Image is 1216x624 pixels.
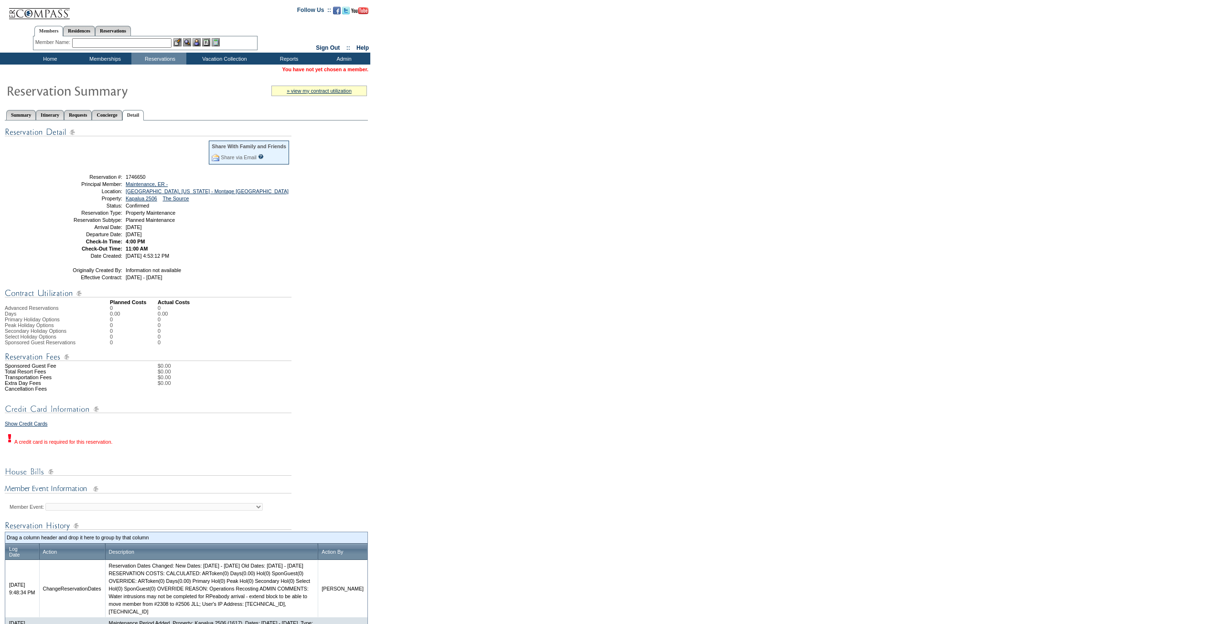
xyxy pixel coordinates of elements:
[158,305,168,311] td: 0
[212,143,286,149] div: Share With Family and Friends
[5,328,66,334] span: Secondary Holiday Options
[158,311,168,317] td: 0.00
[5,403,291,415] img: Credit Card Information
[131,53,186,65] td: Reservations
[5,421,47,427] a: Show Credit Cards
[158,328,168,334] td: 0
[260,53,315,65] td: Reports
[126,196,157,201] a: Kapalua 2506
[126,188,289,194] a: [GEOGRAPHIC_DATA], [US_STATE] - Montage [GEOGRAPHIC_DATA]
[64,110,92,120] a: Requests
[126,217,175,223] span: Planned Maintenance
[158,369,368,374] td: $0.00
[158,299,368,305] td: Actual Costs
[9,546,20,558] a: LogDate
[342,10,350,15] a: Follow us on Twitter
[86,239,122,244] strong: Check-In Time:
[342,7,350,14] img: Follow us on Twitter
[110,339,158,345] td: 0
[158,374,368,380] td: $0.00
[158,322,168,328] td: 0
[35,38,72,46] div: Member Name:
[110,299,158,305] td: Planned Costs
[54,217,122,223] td: Reservation Subtype:
[346,44,350,51] span: ::
[318,560,367,617] td: [PERSON_NAME]
[5,311,16,317] span: Days
[39,560,105,617] td: ChangeReservationDates
[126,181,168,187] a: Maintenance, ER -
[54,231,122,237] td: Departure Date:
[5,339,75,345] span: Sponsored Guest Reservations
[5,374,110,380] td: Transportation Fees
[54,224,122,230] td: Arrival Date:
[5,322,54,328] span: Peak Holiday Options
[356,44,369,51] a: Help
[110,317,158,322] td: 0
[5,126,291,138] img: Reservation Detail
[126,239,145,244] span: 4:00 PM
[297,6,331,17] td: Follow Us ::
[63,26,95,36] a: Residences
[5,334,56,339] span: Select Holiday Options
[158,363,368,369] td: $0.00
[5,520,291,532] img: Reservation Log
[54,188,122,194] td: Location:
[6,110,36,120] a: Summary
[183,38,191,46] img: View
[5,466,291,478] img: House Bills
[110,328,158,334] td: 0
[54,181,122,187] td: Principal Member:
[126,274,162,280] span: [DATE] - [DATE]
[5,432,113,445] div: A credit card is required for this reservation.
[158,380,368,386] td: $0.00
[333,7,341,14] img: Become our fan on Facebook
[193,38,201,46] img: Impersonate
[54,174,122,180] td: Reservation #:
[34,26,64,36] a: Members
[5,380,110,386] td: Extra Day Fees
[110,311,158,317] td: 0.00
[54,203,122,208] td: Status:
[333,10,341,15] a: Become our fan on Facebook
[351,7,368,14] img: Subscribe to our YouTube Channel
[315,53,370,65] td: Admin
[212,38,220,46] img: b_calculator.gif
[7,534,366,541] td: Drag a column header and drop it here to group by that column
[158,339,168,345] td: 0
[5,363,110,369] td: Sponsored Guest Fee
[126,246,148,252] span: 11:00 AM
[322,549,343,555] a: Action By
[36,110,64,120] a: Itinerary
[110,334,158,339] td: 0
[10,504,44,510] label: Member Event:
[6,81,197,100] img: Reservaton Summary
[202,38,210,46] img: Reservations
[95,26,131,36] a: Reservations
[173,38,182,46] img: b_edit.gif
[110,322,158,328] td: 0
[126,210,175,216] span: Property Maintenance
[54,210,122,216] td: Reservation Type:
[54,267,122,273] td: Originally Created By:
[126,253,169,259] span: [DATE] 4:53:12 PM
[43,549,57,555] a: Action
[110,305,158,311] td: 0
[126,174,146,180] span: 1746650
[109,549,134,555] a: Description
[5,560,39,617] td: [DATE] 9:48:34 PM
[5,369,110,374] td: Total Resort Fees
[82,246,122,252] strong: Check-Out Time:
[126,224,142,230] span: [DATE]
[258,154,264,159] input: What is this?
[54,196,122,201] td: Property:
[5,351,291,363] img: Reservation Fees
[126,203,149,208] span: Confirmed
[5,305,59,311] span: Advanced Reservations
[126,267,181,273] span: Information not available
[5,386,110,392] td: Cancellation Fees
[162,196,189,201] a: The Source
[287,88,352,94] a: » view my contract utilization
[351,10,368,15] a: Subscribe to our YouTube Channel
[5,432,14,444] img: exclamation.gif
